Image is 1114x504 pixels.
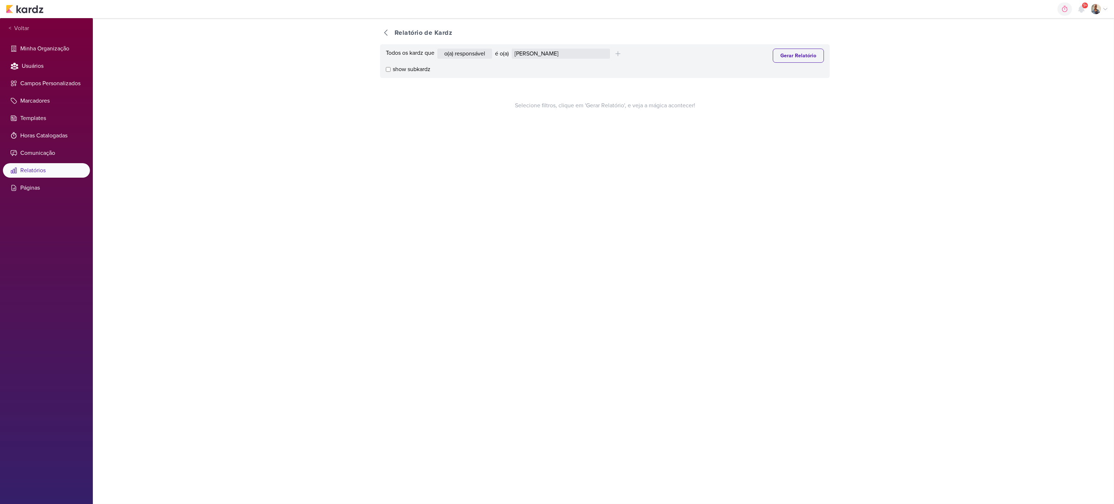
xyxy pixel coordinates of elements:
span: show subkardz [393,65,430,74]
li: Comunicação [3,146,90,160]
span: < [9,24,11,33]
li: Templates [3,111,90,125]
li: Usuários [3,59,90,73]
li: Minha Organização [3,41,90,56]
span: 9+ [1083,3,1087,8]
li: Páginas [3,181,90,195]
li: Campos Personalizados [3,76,90,91]
li: Marcadores [3,94,90,108]
li: Horas Catalogadas [3,128,90,143]
input: show subkardz [386,67,391,72]
div: é o(a) [495,49,509,58]
span: Voltar [11,24,29,33]
img: Iara Santos [1091,4,1101,14]
span: Selecione filtros, clique em 'Gerar Relatório', e veja a mágica acontecer! [515,101,695,110]
div: Todos os kardz que [386,49,434,59]
li: Relatórios [3,163,90,178]
div: Relatório de Kardz [395,28,452,38]
button: Gerar Relatório [773,49,824,63]
img: kardz.app [6,5,44,13]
